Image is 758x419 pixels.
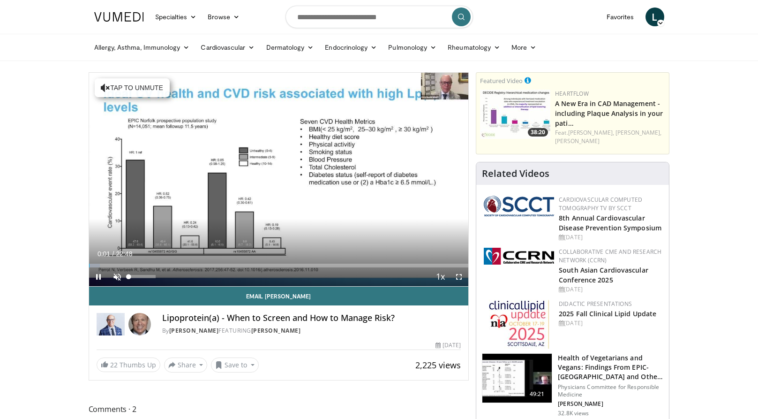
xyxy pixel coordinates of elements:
[555,90,589,98] a: Heartflow
[383,38,442,57] a: Pulmonology
[251,327,301,335] a: [PERSON_NAME]
[482,354,552,403] img: 606f2b51-b844-428b-aa21-8c0c72d5a896.150x105_q85_crop-smart_upscale.jpg
[97,358,160,372] a: 22 Thumbs Up
[480,76,523,85] small: Featured Video
[97,313,125,335] img: Dr. Robert S. Rosenson
[645,8,664,26] a: L
[261,38,320,57] a: Dermatology
[559,213,661,232] a: 8th Annual Cardiovascular Disease Prevention Symposium
[162,313,461,323] h4: Lipoprotein(a) - When to Screen and How to Manage Risk?
[450,267,468,286] button: Fullscreen
[601,8,640,26] a: Favorites
[559,300,661,308] div: Didactic Presentations
[95,78,170,97] button: Tap to unmute
[559,309,656,318] a: 2025 Fall Clinical Lipid Update
[555,129,665,145] div: Feat.
[129,275,156,278] div: Volume Level
[484,196,554,216] img: 51a70120-4f25-49cc-93a4-67582377e75f.png.150x105_q85_autocrop_double_scale_upscale_version-0.2.png
[482,353,663,417] a: 49:21 Health of Vegetarians and Vegans: Findings From EPIC-[GEOGRAPHIC_DATA] and Othe… Physicians...
[484,248,554,265] img: a04ee3ba-8487-4636-b0fb-5e8d268f3737.png.150x105_q85_autocrop_double_scale_upscale_version-0.2.png
[526,389,548,399] span: 49:21
[195,38,260,57] a: Cardiovascular
[169,327,219,335] a: [PERSON_NAME]
[559,196,642,212] a: Cardiovascular Computed Tomography TV by SCCT
[89,267,108,286] button: Pause
[150,8,203,26] a: Specialties
[559,248,661,264] a: Collaborative CME and Research Network (CCRN)
[558,410,589,417] p: 32.8K views
[113,250,114,258] span: /
[415,359,461,371] span: 2,225 views
[559,319,661,328] div: [DATE]
[559,266,648,284] a: South Asian Cardiovascular Conference 2025
[489,300,549,349] img: d65bce67-f81a-47c5-b47d-7b8806b59ca8.jpg.150x105_q85_autocrop_double_scale_upscale_version-0.2.jpg
[558,400,663,408] p: [PERSON_NAME]
[285,6,473,28] input: Search topics, interventions
[615,129,661,137] a: [PERSON_NAME],
[211,358,259,373] button: Save to
[558,383,663,398] p: Physicians Committee for Responsible Medicine
[89,264,469,267] div: Progress Bar
[435,341,461,350] div: [DATE]
[480,90,550,139] img: 738d0e2d-290f-4d89-8861-908fb8b721dc.150x105_q85_crop-smart_upscale.jpg
[319,38,383,57] a: Endocrinology
[431,267,450,286] button: Playback Rate
[89,287,469,305] a: Email [PERSON_NAME]
[568,129,614,137] a: [PERSON_NAME],
[559,233,661,242] div: [DATE]
[162,327,461,335] div: By FEATURING
[89,403,469,415] span: Comments 2
[559,285,661,294] div: [DATE]
[442,38,506,57] a: Rheumatology
[110,360,118,369] span: 22
[128,313,151,335] img: Avatar
[555,137,600,145] a: [PERSON_NAME]
[116,250,132,258] span: 22:48
[555,99,663,128] a: A New Era in CAD Management - including Plaque Analysis in your pati…
[89,38,195,57] a: Allergy, Asthma, Immunology
[558,353,663,381] h3: Health of Vegetarians and Vegans: Findings From EPIC-[GEOGRAPHIC_DATA] and Othe…
[108,267,127,286] button: Unmute
[480,90,550,139] a: 38:20
[164,358,208,373] button: Share
[528,128,548,137] span: 38:20
[202,8,245,26] a: Browse
[98,250,110,258] span: 0:01
[482,168,549,179] h4: Related Videos
[89,73,469,287] video-js: Video Player
[506,38,542,57] a: More
[94,12,144,22] img: VuMedi Logo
